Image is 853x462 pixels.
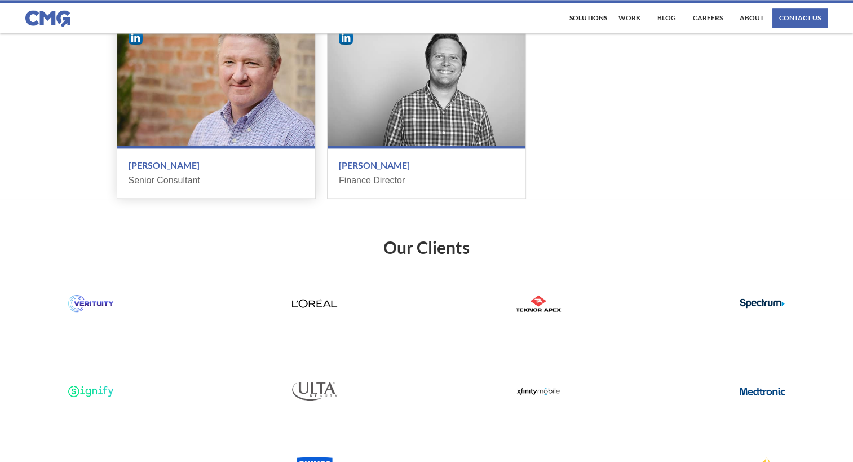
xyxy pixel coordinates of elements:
a: Careers [690,8,726,28]
div: contact us [779,15,821,21]
div: Finance Director [339,174,514,187]
a: work [616,8,643,28]
h3: [PERSON_NAME] [339,160,514,171]
div: Senior Consultant [129,174,304,187]
a: About [737,8,767,28]
h3: [PERSON_NAME] [129,160,304,171]
a: Blog [655,8,679,28]
h2: Our Clients [383,227,470,256]
div: Solutions [569,15,607,21]
img: CMG logo in blue. [25,10,70,27]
